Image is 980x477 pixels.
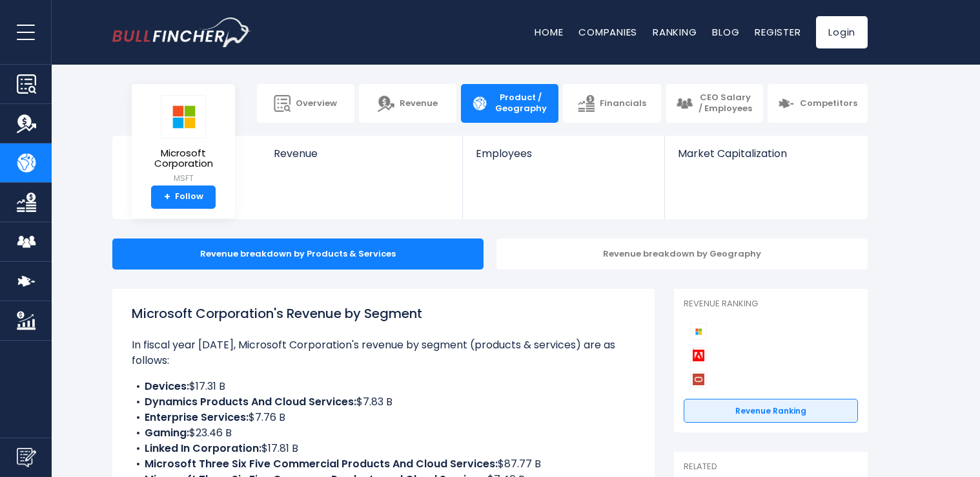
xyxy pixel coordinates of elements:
a: Revenue Ranking [684,399,858,423]
a: Login [816,16,868,48]
div: Revenue breakdown by Products & Services [112,238,484,270]
li: $17.81 B [132,441,635,456]
span: Product / Geography [493,92,548,114]
img: Adobe competitors logo [690,347,707,364]
a: Ranking [653,25,697,39]
span: Revenue [400,98,438,109]
span: Overview [296,98,337,109]
a: Employees [463,136,664,182]
p: Related [684,461,858,472]
a: Financials [563,84,660,123]
li: $17.31 B [132,379,635,394]
strong: + [164,191,170,203]
a: Companies [578,25,637,39]
a: Register [755,25,801,39]
li: $87.77 B [132,456,635,472]
b: Linked In Corporation: [145,441,261,456]
a: CEO Salary / Employees [666,84,763,123]
b: Devices: [145,379,189,394]
b: Enterprise Services: [145,410,249,425]
b: Gaming: [145,425,189,440]
img: Microsoft Corporation competitors logo [690,323,707,340]
a: +Follow [151,185,216,209]
span: Microsoft Corporation [142,148,225,169]
li: $23.46 B [132,425,635,441]
a: Competitors [768,84,868,123]
span: Market Capitalization [678,147,853,160]
span: Employees [476,147,651,160]
span: CEO Salary / Employees [698,92,753,114]
a: Market Capitalization [665,136,866,182]
span: Revenue [274,147,450,160]
li: $7.76 B [132,410,635,425]
div: Revenue breakdown by Geography [496,238,868,270]
a: Product / Geography [461,84,558,123]
span: Financials [600,98,646,109]
img: Oracle Corporation competitors logo [690,371,707,388]
a: Revenue [359,84,456,123]
a: Microsoft Corporation MSFT [141,94,225,185]
a: Go to homepage [112,17,251,47]
li: $7.83 B [132,394,635,410]
a: Overview [257,84,354,123]
span: Competitors [800,98,857,109]
img: bullfincher logo [112,17,251,47]
small: MSFT [142,173,225,184]
a: Home [535,25,563,39]
p: In fiscal year [DATE], Microsoft Corporation's revenue by segment (products & services) are as fo... [132,337,635,368]
p: Revenue Ranking [684,299,858,310]
b: Microsoft Three Six Five Commercial Products And Cloud Services: [145,456,498,471]
b: Dynamics Products And Cloud Services: [145,394,356,409]
h1: Microsoft Corporation's Revenue by Segment [132,304,635,323]
a: Blog [712,25,739,39]
a: Revenue [261,136,463,182]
